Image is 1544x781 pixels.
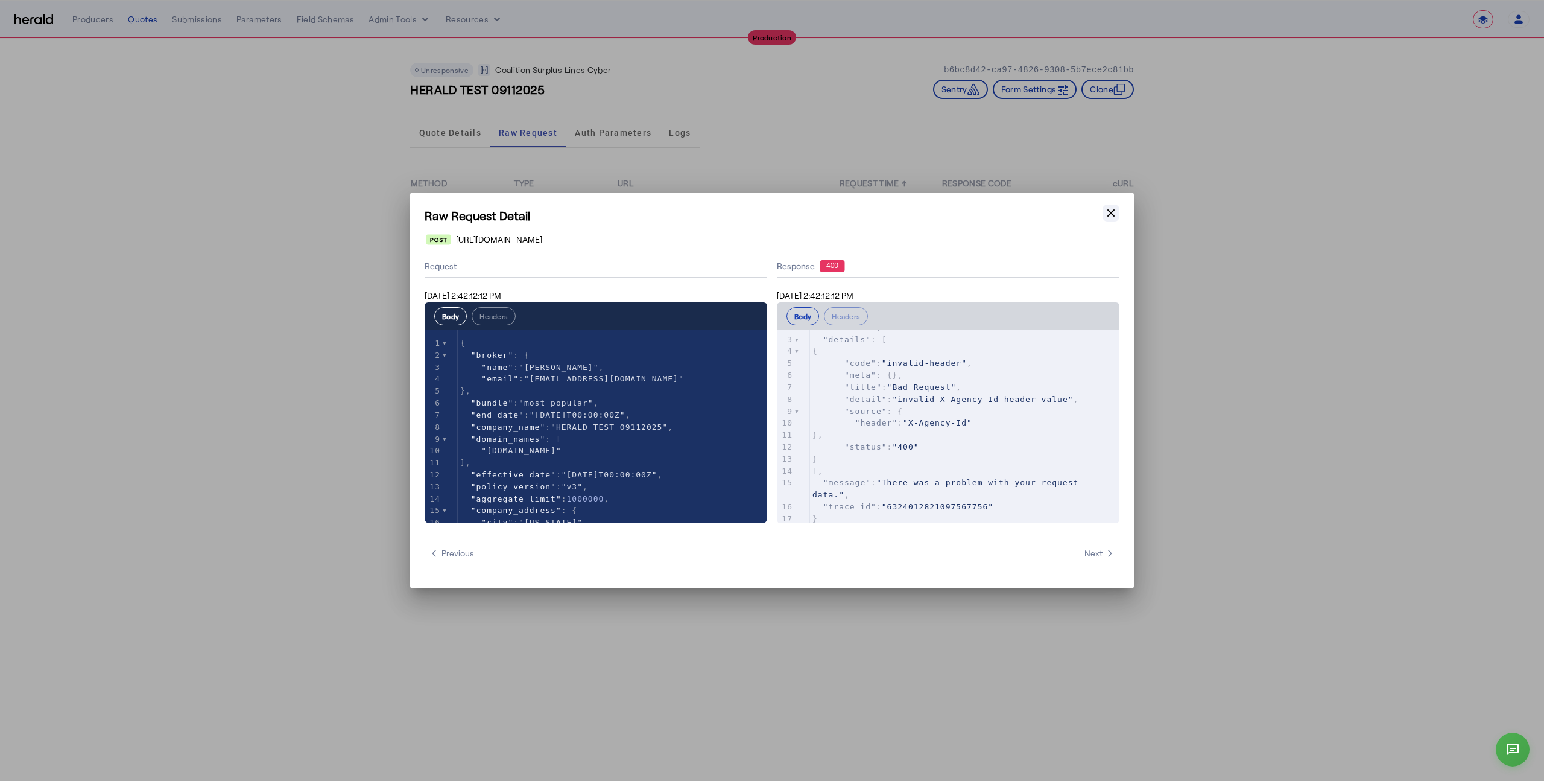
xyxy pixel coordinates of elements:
[425,433,442,445] div: 9
[892,395,1073,404] span: "invalid X-Agency-Id header value"
[860,323,876,332] span: 400
[812,346,818,355] span: {
[425,409,442,421] div: 7
[777,406,794,418] div: 9
[471,482,556,491] span: "policy_version"
[777,501,794,513] div: 16
[812,371,903,380] span: : {},
[882,502,993,511] span: "6324012821097567756"
[777,381,794,394] div: 7
[471,410,524,419] span: "end_date"
[855,418,898,427] span: "header"
[471,351,514,360] span: "broker"
[812,407,903,416] span: : {
[823,478,871,487] span: "message"
[844,383,882,392] span: "title"
[823,323,855,332] span: "code"
[777,345,794,357] div: 4
[567,494,604,503] span: 1000000
[425,481,442,493] div: 13
[892,442,919,451] span: "400"
[425,517,442,529] div: 16
[460,494,609,503] span: : ,
[777,260,1119,272] div: Response
[460,339,466,348] span: {
[460,482,588,491] span: : ,
[562,482,583,491] span: "v3"
[812,467,823,476] span: ],
[471,494,562,503] span: "aggregate_limit"
[777,477,794,489] div: 15
[429,547,474,559] span: Previous
[903,418,972,427] span: "X-Agency-Id"
[777,441,794,453] div: 12
[460,374,684,383] span: :
[425,457,442,469] div: 11
[812,395,1078,404] span: : ,
[882,359,967,368] span: "invalid-header"
[777,465,794,477] div: 14
[460,506,577,515] span: : {
[777,394,794,406] div: 8
[777,334,794,346] div: 3
[812,442,919,451] span: :
[530,410,625,419] span: "[DATE]T00:00:00Z"
[519,398,593,407] span: "most_popular"
[456,234,542,246] span: [URL][DOMAIN_NAME]
[425,362,442,374] div: 3
[777,513,794,525] div: 17
[471,435,546,444] span: "domain_names"
[786,307,819,325] button: Body
[471,398,514,407] span: "bundle"
[425,349,442,362] div: 2
[777,290,853,301] span: [DATE] 2:42:12:12 PM
[460,410,631,419] span: : ,
[551,422,668,432] span: "HERALD TEST 09112025"
[460,435,562,444] span: : [
[481,363,513,372] span: "name"
[425,421,442,433] div: 8
[460,470,663,479] span: : ,
[812,502,993,511] span: :
[460,363,604,372] span: : ,
[812,359,972,368] span: : ,
[812,418,972,427] span: :
[777,417,794,429] div: 10
[425,469,442,481] div: 12
[460,398,599,407] span: : ,
[460,518,588,527] span: : ,
[844,371,876,380] span: "meta"
[425,505,442,517] div: 15
[519,363,598,372] span: "[PERSON_NAME]"
[844,407,887,416] span: "source"
[425,337,442,349] div: 1
[472,307,516,325] button: Headers
[425,207,1119,224] h1: Raw Request Detail
[824,307,868,325] button: Headers
[1080,543,1119,564] button: Next
[1084,547,1115,559] span: Next
[844,442,887,451] span: "status"
[777,429,794,441] div: 11
[460,458,471,467] span: ],
[481,518,513,527] span: "city"
[425,445,442,457] div: 10
[812,323,882,332] span: : ,
[844,359,876,368] span: "code"
[519,518,583,527] span: "[US_STATE]"
[425,385,442,397] div: 5
[460,422,673,432] span: : ,
[887,383,957,392] span: "Bad Request"
[471,422,546,432] span: "company_name"
[823,502,876,511] span: "trace_id"
[425,543,479,564] button: Previous
[425,290,501,301] span: [DATE] 2:42:12:12 PM
[812,478,1084,499] span: : ,
[812,383,961,392] span: : ,
[434,307,467,325] button: Body
[812,430,823,439] span: },
[844,395,887,404] span: "detail"
[777,453,794,465] div: 13
[481,374,519,383] span: "email"
[471,506,562,515] span: "company_address"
